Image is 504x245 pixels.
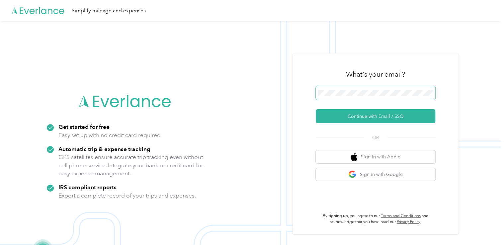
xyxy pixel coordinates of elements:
p: Easy set up with no credit card required [58,131,161,139]
button: apple logoSign in with Apple [316,150,435,163]
strong: IRS compliant reports [58,184,117,191]
button: google logoSign in with Google [316,168,435,181]
span: OR [364,134,387,141]
a: Privacy Policy [397,219,420,224]
img: google logo [348,170,357,179]
img: apple logo [351,153,357,161]
p: By signing up, you agree to our and acknowledge that you have read our . [316,213,435,225]
strong: Get started for free [58,123,110,130]
p: Export a complete record of your trips and expenses. [58,192,196,200]
div: Simplify mileage and expenses [72,7,146,15]
strong: Automatic trip & expense tracking [58,145,150,152]
button: Continue with Email / SSO [316,109,435,123]
a: Terms and Conditions [381,213,421,218]
h3: What's your email? [346,70,405,79]
p: GPS satellites ensure accurate trip tracking even without cell phone service. Integrate your bank... [58,153,204,178]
